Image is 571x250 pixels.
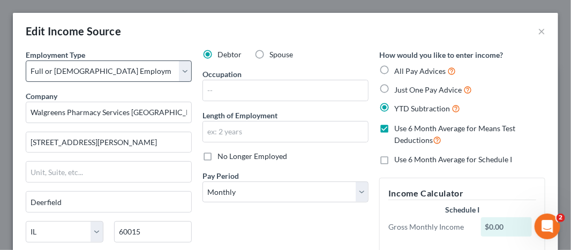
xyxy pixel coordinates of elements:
span: No Longer Employed [217,151,287,161]
button: × [538,25,545,37]
span: YTD Subtraction [394,104,450,113]
iframe: Intercom live chat [535,214,560,239]
label: Occupation [202,69,242,80]
span: Debtor [217,50,242,59]
label: How would you like to enter income? [379,49,503,60]
input: -- [203,80,368,101]
input: Enter city... [26,192,191,212]
span: Use 6 Month Average for Schedule I [394,155,512,164]
div: $0.00 [481,217,532,237]
h5: Income Calculator [388,187,536,200]
span: Spouse [269,50,293,59]
input: ex: 2 years [203,122,368,142]
span: Pay Period [202,171,239,180]
div: Edit Income Source [26,24,121,39]
div: Schedule I [388,204,536,215]
input: Enter zip... [114,221,192,243]
span: Just One Pay Advice [394,85,462,94]
span: All Pay Advices [394,66,446,75]
span: Company [26,92,57,101]
input: Search company by name... [26,102,192,123]
span: 2 [557,214,565,222]
span: Use 6 Month Average for Means Test Deductions [394,124,515,145]
span: Employment Type [26,50,85,59]
input: Unit, Suite, etc... [26,162,191,182]
label: Length of Employment [202,110,277,121]
div: Gross Monthly Income [383,222,476,232]
input: Enter address... [26,132,191,153]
